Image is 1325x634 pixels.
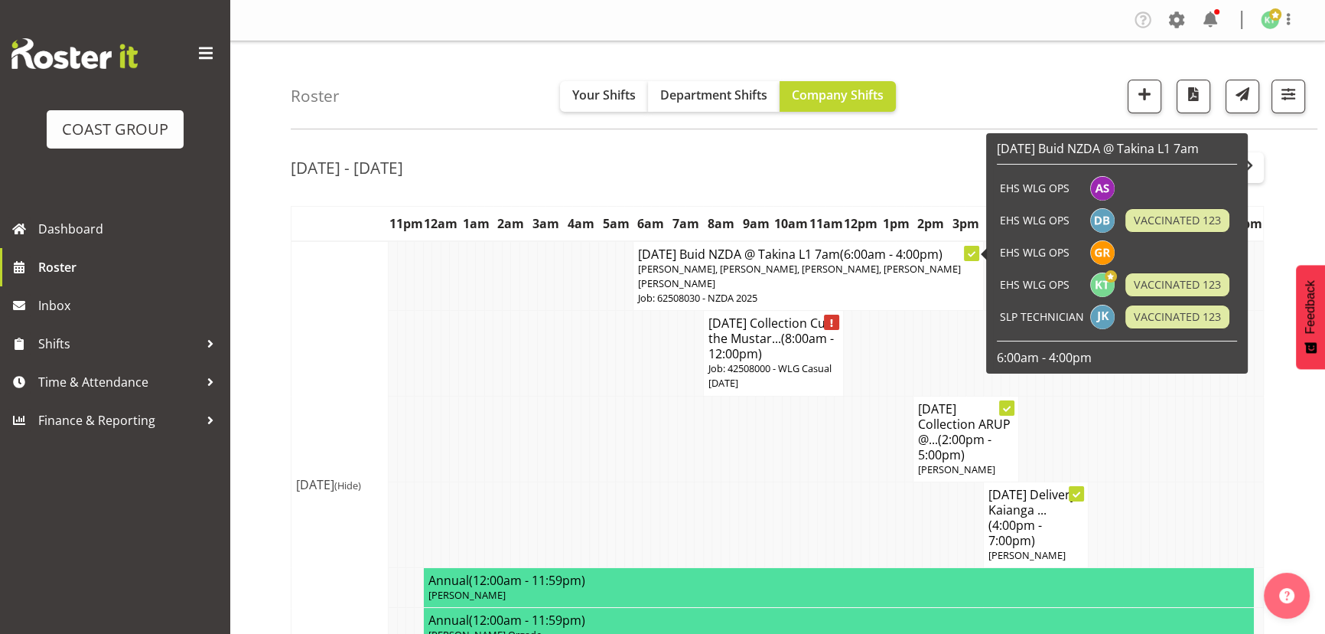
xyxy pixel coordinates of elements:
button: Feedback - Show survey [1296,265,1325,369]
th: 5am [598,206,633,241]
h4: [DATE] Collection Cut the Mustar... [708,315,838,361]
th: 8am [703,206,738,241]
button: Your Shifts [560,81,648,112]
th: 12pm [843,206,878,241]
span: Company Shifts [792,87,884,103]
span: [PERSON_NAME] [918,462,995,476]
h4: Annual [428,573,1250,588]
span: Your Shifts [572,87,636,103]
span: Feedback [1304,280,1317,334]
button: Filter Shifts [1271,80,1305,113]
button: Department Shifts [648,81,780,112]
img: geoffrey-robertson10378.jpg [1090,240,1115,265]
th: 4am [563,206,598,241]
th: 9am [738,206,773,241]
td: EHS WLG OPS [997,269,1087,301]
button: Company Shifts [780,81,896,112]
button: Download a PDF of the roster according to the set date range. [1177,80,1210,113]
h4: [DATE] Buid NZDA @ Takina L1 7am [638,247,978,262]
p: Job: 62508030 - NZDA 2025 [638,291,978,306]
th: 12am [423,206,458,241]
th: 10am [773,206,809,241]
h4: [DATE] Delivery Kaianga ... [988,487,1083,548]
th: 11pm [389,206,424,241]
img: Rosterit website logo [11,38,138,69]
th: 3pm [949,206,984,241]
span: Time & Attendance [38,371,199,394]
img: ashton-staats10020.jpg [1090,176,1115,201]
th: 2pm [913,206,949,241]
span: (12:00am - 11:59pm) [469,572,585,589]
span: Dashboard [38,217,222,240]
p: Job: 42508000 - WLG Casual [DATE] [708,361,838,391]
img: kade-tiatia1141.jpg [1261,11,1279,29]
span: Shifts [38,332,199,355]
th: 6am [633,206,669,241]
h4: Roster [291,87,340,105]
span: [PERSON_NAME] [988,548,1066,562]
img: help-xxl-2.png [1279,588,1294,603]
span: Roster [38,256,222,279]
span: VACCINATED 123 [1134,212,1221,229]
td: EHS WLG OPS [997,172,1087,204]
h6: [DATE] Buid NZDA @ Takina L1 7am [997,141,1237,156]
span: [PERSON_NAME] [428,588,506,602]
th: 2am [493,206,529,241]
h4: Annual [428,613,1250,628]
th: 3am [529,206,564,241]
img: darryl-burns1277.jpg [1090,208,1115,233]
span: (Hide) [334,479,361,492]
h2: [DATE] - [DATE] [291,158,403,178]
span: Finance & Reporting [38,409,199,432]
span: [PERSON_NAME], [PERSON_NAME], [PERSON_NAME], [PERSON_NAME] [PERSON_NAME] [638,262,961,290]
p: 6:00am - 4:00pm [997,349,1237,366]
td: EHS WLG OPS [997,237,1087,269]
th: 1pm [878,206,913,241]
img: kade-tiatia1141.jpg [1090,273,1115,297]
span: (6:00am - 4:00pm) [840,246,942,263]
span: Inbox [38,294,222,317]
span: VACCINATED 123 [1134,309,1221,325]
button: Send a list of all shifts for the selected filtered period to all rostered employees. [1226,80,1259,113]
span: (2:00pm - 5:00pm) [918,431,991,463]
h4: [DATE] Collection ARUP @... [918,401,1013,462]
td: SLP TECHNICIAN [997,301,1087,333]
span: (12:00am - 11:59pm) [469,612,585,629]
th: 11am [809,206,844,241]
span: Department Shifts [660,87,767,103]
th: 1am [458,206,493,241]
button: Add a new shift [1128,80,1161,113]
img: joshua-keith-jackson2146.jpg [1090,305,1115,329]
th: 7am [669,206,704,241]
span: (4:00pm - 7:00pm) [988,517,1042,549]
td: EHS WLG OPS [997,204,1087,237]
span: VACCINATED 123 [1134,276,1221,293]
div: COAST GROUP [62,118,168,141]
span: (8:00am - 12:00pm) [708,330,834,362]
th: 4pm [983,206,1018,241]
